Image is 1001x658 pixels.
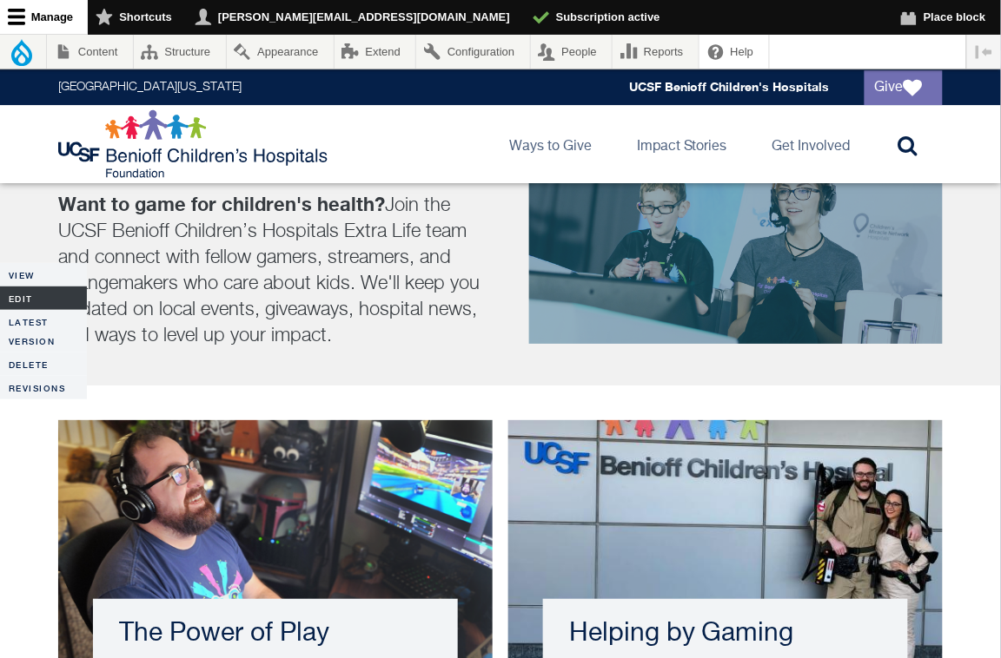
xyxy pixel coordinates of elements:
[699,35,769,69] a: Help
[335,35,416,69] a: Extend
[58,82,242,94] a: [GEOGRAPHIC_DATA][US_STATE]
[613,35,699,69] a: Reports
[119,618,432,649] h3: The Power of Play
[416,35,529,69] a: Configuration
[58,193,385,215] strong: Want to game for children's health?
[629,80,830,95] a: UCSF Benioff Children's Hospitals
[227,35,334,69] a: Appearance
[623,105,741,183] a: Impact Stories
[529,111,943,344] img: extra life
[58,191,493,349] p: Join the UCSF Benioff Children’s Hospitals Extra Life team and connect with fellow gamers, stream...
[47,35,133,69] a: Content
[865,70,943,105] a: Give
[495,105,606,183] a: Ways to Give
[967,35,1001,69] button: Vertical orientation
[134,35,226,69] a: Structure
[759,105,865,183] a: Get Involved
[58,109,332,179] img: Logo for UCSF Benioff Children's Hospitals Foundation
[569,618,882,649] h3: Helping by Gaming
[531,35,613,69] a: People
